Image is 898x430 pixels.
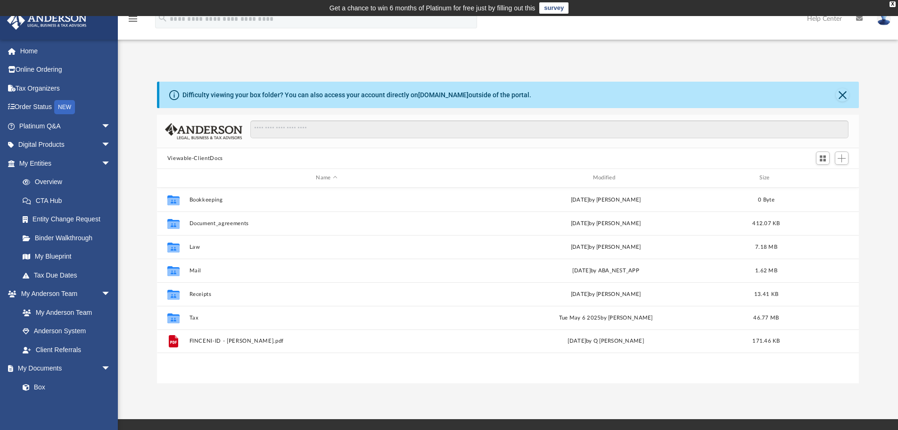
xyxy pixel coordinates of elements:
[468,243,743,251] div: [DATE] by [PERSON_NAME]
[13,322,120,341] a: Anderson System
[13,191,125,210] a: CTA Hub
[7,359,120,378] a: My Documentsarrow_drop_down
[468,266,743,275] div: [DATE] by ABA_NEST_APP
[7,98,125,117] a: Order StatusNEW
[13,173,125,192] a: Overview
[330,2,536,14] div: Get a chance to win 6 months of Platinum for free just by filling out this
[101,117,120,136] span: arrow_drop_down
[157,188,859,383] div: grid
[167,154,223,163] button: Viewable-ClientDocs
[13,396,120,415] a: Meeting Minutes
[4,11,90,30] img: Anderson Advisors Platinum Portal
[755,244,777,249] span: 7.18 MB
[747,174,785,182] div: Size
[539,2,568,14] a: survey
[189,338,464,344] button: FINCENI-ID - [PERSON_NAME].pdf
[7,154,125,173] a: My Entitiesarrow_drop_down
[758,197,774,202] span: 0 Byte
[13,247,120,266] a: My Blueprint
[816,152,830,165] button: Switch to Grid View
[189,315,464,321] button: Tax
[101,154,120,173] span: arrow_drop_down
[157,13,168,23] i: search
[468,313,743,322] div: Tue May 6 2025 by [PERSON_NAME]
[101,359,120,379] span: arrow_drop_down
[7,117,125,135] a: Platinum Q&Aarrow_drop_down
[7,60,125,79] a: Online Ordering
[101,135,120,155] span: arrow_drop_down
[182,90,531,100] div: Difficulty viewing your box folder? You can also access your account directly on outside of the p...
[752,220,780,226] span: 412.07 KB
[7,285,120,304] a: My Anderson Teamarrow_drop_down
[468,174,743,182] div: Modified
[13,210,125,229] a: Entity Change Request
[468,219,743,228] div: [DATE] by [PERSON_NAME]
[789,174,855,182] div: id
[13,378,115,396] a: Box
[127,18,139,25] a: menu
[468,195,743,204] div: [DATE] by [PERSON_NAME]
[13,266,125,285] a: Tax Due Dates
[161,174,185,182] div: id
[752,338,780,344] span: 171.46 KB
[7,42,125,60] a: Home
[189,268,464,274] button: Mail
[754,291,778,296] span: 13.41 KB
[189,244,464,250] button: Law
[189,197,464,203] button: Bookkeeping
[101,285,120,304] span: arrow_drop_down
[189,174,464,182] div: Name
[755,268,777,273] span: 1.62 MB
[418,91,469,99] a: [DOMAIN_NAME]
[7,79,125,98] a: Tax Organizers
[54,100,75,114] div: NEW
[13,340,120,359] a: Client Referrals
[127,13,139,25] i: menu
[189,291,464,297] button: Receipts
[890,1,896,7] div: close
[468,290,743,298] div: [DATE] by [PERSON_NAME]
[836,88,849,101] button: Close
[877,12,891,25] img: User Pic
[7,135,125,154] a: Digital Productsarrow_drop_down
[13,303,115,322] a: My Anderson Team
[189,220,464,227] button: Document_agreements
[835,152,849,165] button: Add
[468,337,743,346] div: [DATE] by Q [PERSON_NAME]
[13,228,125,247] a: Binder Walkthrough
[250,120,849,138] input: Search files and folders
[753,315,779,320] span: 46.77 MB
